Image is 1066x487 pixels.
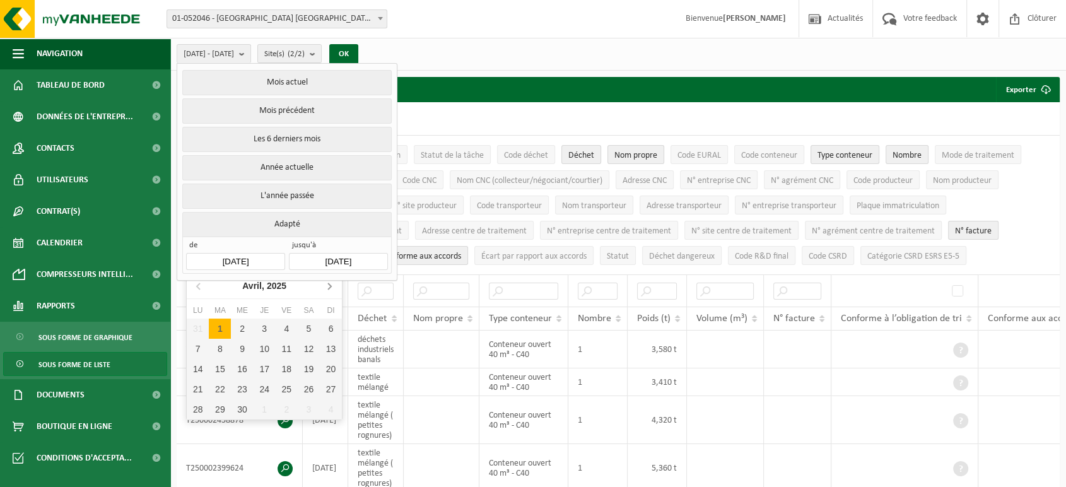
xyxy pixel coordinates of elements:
[568,368,628,396] td: 1
[771,176,833,185] span: N° agrément CNC
[568,396,628,444] td: 1
[696,314,747,324] span: Volume (m³)
[187,399,209,420] div: 28
[607,145,664,164] button: Nom propreNom propre: Activate to sort
[3,352,167,376] a: Sous forme de liste
[182,127,391,152] button: Les 6 derniers mois
[735,252,788,261] span: Code R&D final
[187,304,209,317] div: Lu
[628,396,687,444] td: 4,320 t
[723,14,786,23] strong: [PERSON_NAME]
[996,77,1058,102] button: Exporter
[450,170,609,189] button: Nom CNC (collecteur/négociant/courtier)Nom CNC (collecteur/négociant/courtier): Activate to sort
[504,151,548,160] span: Code déchet
[942,151,1014,160] span: Mode de traitement
[841,314,962,324] span: Conforme à l’obligation de tri
[773,314,815,324] span: N° facture
[237,276,291,296] div: Avril,
[616,170,674,189] button: Adresse CNCAdresse CNC: Activate to sort
[209,339,231,359] div: 8
[933,176,992,185] span: Nom producteur
[640,196,729,214] button: Adresse transporteurAdresse transporteur: Activate to sort
[254,379,276,399] div: 24
[177,331,303,368] td: T250002492544
[303,396,348,444] td: [DATE]
[628,331,687,368] td: 3,580 t
[470,196,549,214] button: Code transporteurCode transporteur: Activate to sort
[392,201,457,211] span: N° site producteur
[254,339,276,359] div: 10
[38,353,110,377] span: Sous forme de liste
[186,240,284,253] span: de
[37,196,80,227] span: Contrat(s)
[187,359,209,379] div: 14
[298,399,320,420] div: 3
[935,145,1021,164] button: Mode de traitementMode de traitement: Activate to sort
[578,314,611,324] span: Nombre
[276,379,298,399] div: 25
[671,145,728,164] button: Code EURALCode EURAL: Activate to sort
[457,176,602,185] span: Nom CNC (collecteur/négociant/courtier)
[38,326,132,349] span: Sous forme de graphique
[402,176,436,185] span: Code CNC
[728,246,795,265] button: Code R&D finalCode R&amp;D final: Activate to sort
[421,151,484,160] span: Statut de la tâche
[846,170,920,189] button: Code producteurCode producteur: Activate to sort
[684,221,799,240] button: N° site centre de traitementN° site centre de traitement: Activate to sort
[628,368,687,396] td: 3,410 t
[3,325,167,349] a: Sous forme de graphique
[209,304,231,317] div: Ma
[276,339,298,359] div: 11
[614,151,657,160] span: Nom propre
[276,359,298,379] div: 18
[182,212,391,237] button: Adapté
[209,359,231,379] div: 15
[413,314,463,324] span: Nom propre
[187,379,209,399] div: 21
[320,339,342,359] div: 13
[37,38,83,69] span: Navigation
[276,399,298,420] div: 2
[182,184,391,209] button: L'année passée
[383,252,461,261] span: Conforme aux accords
[809,252,847,261] span: Code CSRD
[348,331,404,368] td: déchets industriels banals
[254,359,276,379] div: 17
[209,379,231,399] div: 22
[853,176,913,185] span: Code producteur
[568,331,628,368] td: 1
[642,246,722,265] button: Déchet dangereux : Activate to sort
[742,201,836,211] span: N° entreprise transporteur
[184,45,234,64] span: [DATE] - [DATE]
[687,176,751,185] span: N° entreprise CNC
[37,411,112,442] span: Boutique en ligne
[254,399,276,420] div: 1
[680,170,758,189] button: N° entreprise CNCN° entreprise CNC: Activate to sort
[867,252,959,261] span: Catégorie CSRD ESRS E5-5
[298,379,320,399] div: 26
[477,201,542,211] span: Code transporteur
[734,145,804,164] button: Code conteneurCode conteneur: Activate to sort
[182,98,391,124] button: Mois précédent
[691,226,792,236] span: N° site centre de traitement
[735,196,843,214] button: N° entreprise transporteurN° entreprise transporteur: Activate to sort
[358,314,387,324] span: Déchet
[893,151,922,160] span: Nombre
[395,170,443,189] button: Code CNCCode CNC: Activate to sort
[37,379,85,411] span: Documents
[320,399,342,420] div: 4
[267,281,286,290] i: 2025
[562,201,626,211] span: Nom transporteur
[231,359,253,379] div: 16
[320,359,342,379] div: 20
[37,227,83,259] span: Calendrier
[348,368,404,396] td: textile mélangé
[568,151,594,160] span: Déchet
[479,368,568,396] td: Conteneur ouvert 40 m³ - C40
[385,196,464,214] button: N° site producteurN° site producteur : Activate to sort
[167,9,387,28] span: 01-052046 - SAINT-GOBAIN ADFORS BELGIUM - BUGGENHOUT
[886,145,928,164] button: NombreNombre: Activate to sort
[623,176,667,185] span: Adresse CNC
[209,319,231,339] div: 1
[231,304,253,317] div: Me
